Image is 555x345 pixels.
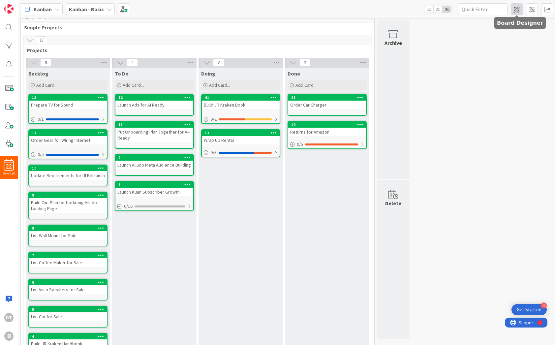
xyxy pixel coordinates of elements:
div: 11Put Onboarding Plan Together for AI-Ready [115,122,193,142]
div: Get Started [517,306,541,313]
span: 1x [424,6,433,13]
div: 41Build JR Kraken Book [202,95,280,109]
a: 6List Visio Speakers for Sale [28,279,108,300]
div: 0/5 [288,140,366,148]
div: 12 [115,95,193,101]
a: 8List Wall Mount for Sale [28,225,108,246]
div: D [4,331,14,341]
div: Launch Kuan Subscriber Growth [115,188,193,196]
span: 0 / 2 [210,116,217,123]
div: 3 [115,182,193,188]
a: 41Build JR Kraken Book0/2 [201,94,280,124]
div: 9 [32,193,107,198]
div: 15Prepare TV for Sound [29,95,107,109]
div: 8List Wall Mount for Sale [29,225,107,240]
a: 13Wrap Up Rental0/3 [201,129,280,157]
div: DT [4,313,14,322]
div: 8 [29,225,107,231]
span: 9 [40,59,51,67]
div: 15 [29,95,107,101]
span: 17 [36,36,47,44]
div: 12 [118,95,193,100]
a: 10Update Requirements for UI Relaunch [28,165,108,186]
span: 0 / 5 [38,151,44,158]
div: 41 [205,95,280,100]
div: Put Onboarding Plan Together for AI-Ready [115,128,193,142]
span: Add Card... [295,82,317,88]
span: Projects [27,47,363,53]
span: Done [288,70,300,77]
span: Add Card... [36,82,57,88]
div: Delete [385,199,401,207]
div: 4 [541,302,547,308]
div: 2 [118,155,193,160]
div: 19 [291,122,366,127]
div: Launch Ads for AI Ready [115,101,193,109]
div: 0/5 [29,150,107,159]
div: 2 [115,155,193,161]
a: 19Returns for Amazon0/5 [288,121,367,149]
div: 0/1 [29,115,107,123]
div: 14 [32,131,107,135]
div: 3 [118,182,193,187]
div: Wrap Up Rental [202,136,280,144]
a: 7List Coffee Maker for Sale [28,252,108,273]
span: Backlog [28,70,48,77]
a: 11Put Onboarding Plan Together for AI-Ready [115,121,194,149]
a: 15Prepare TV for Sound0/1 [28,94,108,124]
div: 7List Coffee Maker for Sale [29,252,107,267]
div: 15 [32,95,107,100]
a: 2Launch Alludo Meta Audience Building [115,154,194,176]
div: 9Build Out Plan for Updating Alludo Landing Page [29,192,107,213]
div: 8 [32,226,107,231]
div: List Coffee Maker for Sale [29,258,107,267]
span: 2 [213,59,224,67]
img: Visit kanbanzone.com [4,4,14,14]
span: 4 [127,59,138,67]
a: 14Order Gear for Wiring Internet0/5 [28,129,108,159]
div: 10 [29,165,107,171]
div: Order Gear for Wiring Internet [29,136,107,144]
span: Simple Projects [24,24,366,31]
div: Order Car Charger [288,101,366,109]
div: 5List Car for Sale [29,306,107,321]
h5: Board Designer [497,20,543,26]
div: 5 [29,306,107,312]
a: 5List Car for Sale [28,306,108,328]
div: 6List Visio Speakers for Sale [29,279,107,294]
a: 12Launch Ads for AI Ready [115,94,194,116]
span: To Do [115,70,129,77]
span: 2x [433,6,442,13]
div: 13Wrap Up Rental [202,130,280,144]
span: Doing [201,70,215,77]
div: 11 [118,122,193,127]
span: 2 [299,59,311,67]
div: Prepare TV for Sound [29,101,107,109]
div: Build JR Kraken Book [202,101,280,109]
div: 2Launch Alludo Meta Audience Building [115,155,193,169]
div: 25 [288,95,366,101]
span: 0 / 1 [38,116,44,123]
span: Add Card... [209,82,230,88]
span: 0 / 5 [297,141,303,148]
a: 3Launch Kuan Subscriber Growth0/16 [115,181,194,211]
div: 9 [29,192,107,198]
div: 3Launch Kuan Subscriber Growth [115,182,193,196]
span: 0 / 3 [210,149,217,156]
div: Build Out Plan for Updating Alludo Landing Page [29,198,107,213]
div: 25Order Car Charger [288,95,366,109]
input: Quick Filter... [458,3,508,15]
div: 6 [29,279,107,285]
div: List Car for Sale [29,312,107,321]
div: 13 [202,130,280,136]
div: 11 [115,122,193,128]
span: 0/16 [124,203,133,210]
div: 13 [205,131,280,135]
div: 14Order Gear for Wiring Internet [29,130,107,144]
div: 41 [202,95,280,101]
a: 9Build Out Plan for Updating Alludo Landing Page [28,192,108,219]
div: 6 [32,280,107,285]
span: 3x [442,6,451,13]
div: Update Requirements for UI Relaunch [29,171,107,180]
span: Support [14,1,30,9]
